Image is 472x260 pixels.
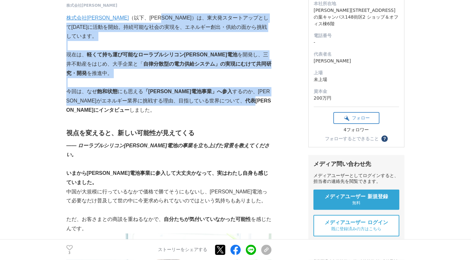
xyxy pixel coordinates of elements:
div: フォローするとできること [325,136,379,141]
button: フォロー [333,112,379,124]
strong: 視点を変えると、新しい可能性が見えてくる [66,129,195,136]
span: メディアユーザー 新規登録 [325,193,388,200]
a: メディアユーザー ログイン 既に登録済みの方はこちら [313,215,399,236]
dt: 電話番号 [314,32,399,39]
p: 中国が大規模に行っているなかで価格で勝てそうにもないし、[PERSON_NAME]電池って必要なだけ普及して世の中に今更求められてないのではという気持ちもありました。 [66,187,271,206]
dd: [PERSON_NAME] [314,58,399,64]
div: メディア問い合わせ先 [313,160,399,168]
dd: 200万円 [314,95,399,102]
dt: 本社所在地 [314,0,399,7]
div: メディアユーザーとしてログインすると、担当者の連絡先を閲覧できます。 [313,173,399,184]
strong: 自分たちが気付いていなかった可能性 [164,216,251,222]
button: ？ [381,135,388,142]
strong: 軽くて持ち運び可能なローラブルシリコン[PERSON_NAME]電池 [87,52,237,57]
p: 現在は、 を開発し、三井不動産をはじめ、大手企業と「 を推進中。 [66,50,271,78]
a: メディアユーザー 新規登録 無料 [313,190,399,210]
strong: 「[PERSON_NAME]電池事業」へ参入 [143,89,232,94]
strong: 代表[PERSON_NAME]にインタビュー [66,98,271,113]
dd: 未上場 [314,76,399,83]
strong: 自律分散型の電力供給システム」の実現にむけて共同研究・開発 [66,61,271,76]
dt: 資本金 [314,88,399,95]
strong: いまから[PERSON_NAME]電池事業に参入して大丈夫かなって、実はわたし自身も感じていました。 [66,170,268,185]
p: （以下、[PERSON_NAME]）は、東大発スタートアップとして[DATE]に活動を開始。持続可能な社会の実現を、エネルギー創出・供給の面から挑戦しています。 [66,13,271,41]
strong: 飽和状態 [97,89,118,94]
dt: 上場 [314,69,399,76]
div: 4フォロワー [333,127,379,133]
dd: [PERSON_NAME][STREET_ADDRESS]の葉キャンパス148街区2 ショップ＆オフィス棟6階 [314,7,399,27]
a: 株式会社[PERSON_NAME] [66,3,118,8]
em: ―― ローラブルシリコン[PERSON_NAME]電池の事業を立ち上げた背景を教えてください。 [66,143,270,158]
dt: 代表者名 [314,51,399,58]
dd: - [314,39,399,46]
span: 無料 [352,200,360,206]
p: ストーリーをシェアする [158,247,207,253]
p: 今回は、なぜ にも思える するのか、[PERSON_NAME]がエネルギー業界に挑戦する理由、目指している世界について、 しました。 [66,87,271,115]
span: 既に登録済みの方はこちら [331,226,381,232]
p: 3 [66,251,73,255]
a: 株式会社[PERSON_NAME] [66,15,129,20]
span: ？ [382,136,387,141]
span: メディアユーザー ログイン [325,219,388,226]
